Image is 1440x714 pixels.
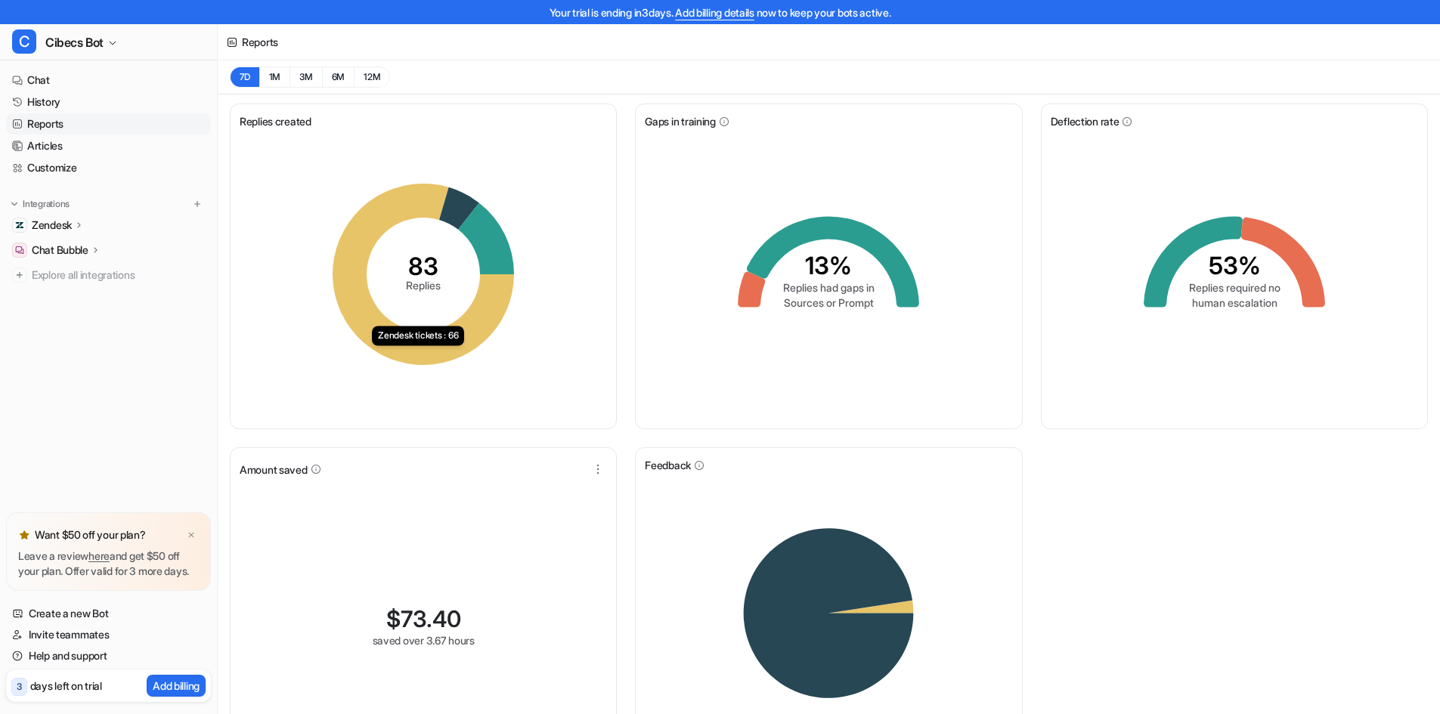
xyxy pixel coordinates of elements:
[6,70,211,91] a: Chat
[45,32,104,53] span: Cibecs Bot
[6,645,211,666] a: Help and support
[12,29,36,54] span: C
[645,457,691,473] span: Feedback
[406,279,441,292] tspan: Replies
[153,678,200,694] p: Add billing
[9,199,20,209] img: expand menu
[240,462,308,478] span: Amount saved
[6,603,211,624] a: Create a new Bot
[784,296,874,309] tspan: Sources or Prompt
[6,113,211,134] a: Reports
[373,632,475,648] div: saved over 3.67 hours
[6,157,211,178] a: Customize
[32,263,205,287] span: Explore all integrations
[645,113,716,129] span: Gaps in training
[1188,281,1280,294] tspan: Replies required no
[15,246,24,255] img: Chat Bubble
[18,529,30,541] img: star
[35,527,146,542] p: Want $50 off your plan?
[32,218,72,233] p: Zendesk
[18,549,199,579] p: Leave a review and get $50 off your plan. Offer valid for 3 more days.
[1191,296,1277,309] tspan: human escalation
[242,34,278,50] div: Reports
[15,221,24,230] img: Zendesk
[1208,251,1260,280] tspan: 53%
[259,66,290,88] button: 1M
[147,675,206,697] button: Add billing
[805,251,852,280] tspan: 13%
[408,252,438,281] tspan: 83
[6,264,211,286] a: Explore all integrations
[6,624,211,645] a: Invite teammates
[17,680,22,694] p: 3
[6,135,211,156] a: Articles
[23,198,70,210] p: Integrations
[12,267,27,283] img: explore all integrations
[322,66,355,88] button: 6M
[1051,113,1119,129] span: Deflection rate
[192,199,203,209] img: menu_add.svg
[30,678,102,694] p: days left on trial
[386,605,461,632] div: $
[783,281,875,294] tspan: Replies had gaps in
[6,196,74,212] button: Integrations
[6,91,211,113] a: History
[32,243,88,258] p: Chat Bubble
[401,605,461,632] span: 73.40
[240,113,311,129] span: Replies created
[675,6,754,19] a: Add billing details
[354,66,390,88] button: 12M
[230,66,259,88] button: 7D
[187,530,196,540] img: x
[290,66,322,88] button: 3M
[88,549,110,562] a: here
